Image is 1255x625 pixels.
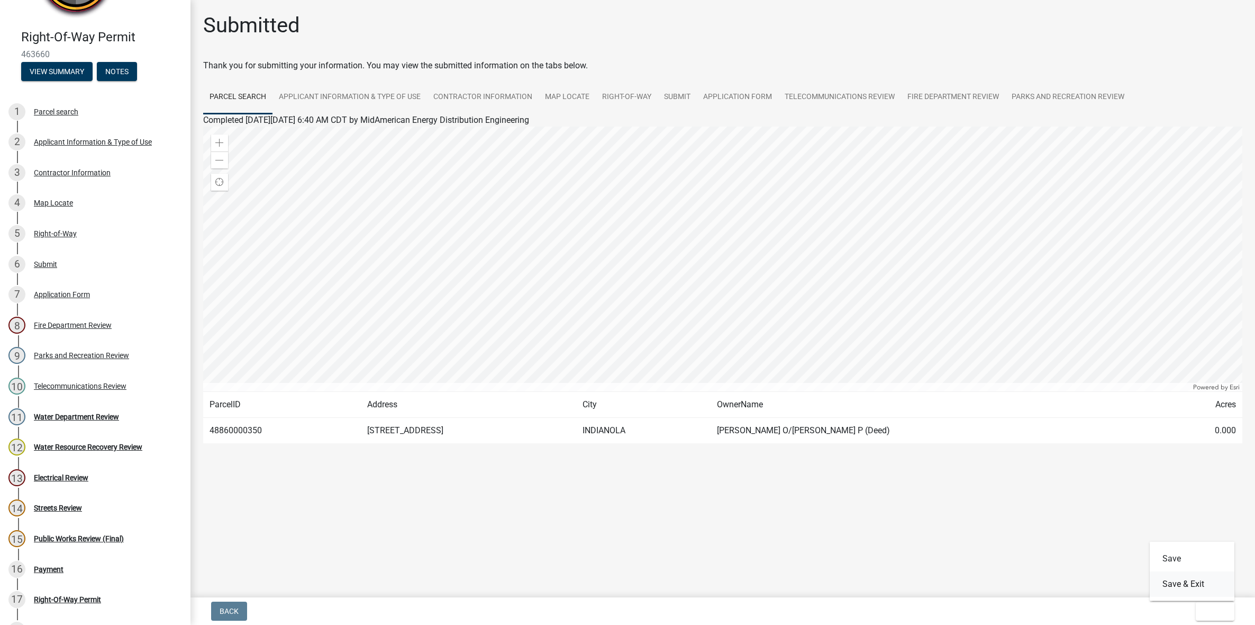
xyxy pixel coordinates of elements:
div: Parks and Recreation Review [34,352,129,359]
div: Electrical Review [34,474,88,481]
button: Back [211,602,247,621]
div: Fire Department Review [34,322,112,329]
a: Submit [658,81,697,114]
div: Zoom out [211,151,228,168]
div: Applicant Information & Type of Use [34,138,152,146]
div: Public Works Review (Final) [34,535,124,542]
button: Exit [1196,602,1234,621]
button: Save & Exit [1150,572,1234,597]
div: 4 [8,194,25,211]
td: Address [361,392,576,418]
div: Powered by [1190,383,1242,391]
button: Notes [97,62,137,81]
div: 12 [8,439,25,456]
div: 7 [8,286,25,303]
div: 8 [8,317,25,334]
div: 6 [8,256,25,273]
td: Acres [1160,392,1242,418]
td: [PERSON_NAME] O/[PERSON_NAME] P (Deed) [711,418,1160,444]
a: Fire Department Review [901,81,1005,114]
h4: Right-Of-Way Permit [21,30,182,45]
div: Parcel search [34,108,78,115]
a: Telecommunications Review [778,81,901,114]
div: 10 [8,378,25,395]
div: Submit [34,261,57,268]
div: Water Department Review [34,413,119,421]
div: Zoom in [211,135,228,151]
div: 11 [8,408,25,425]
div: Application Form [34,291,90,298]
td: 48860000350 [203,418,361,444]
div: Map Locate [34,199,73,207]
div: 13 [8,469,25,486]
span: Exit [1204,607,1220,615]
div: 17 [8,591,25,608]
div: 16 [8,561,25,578]
div: Find my location [211,174,228,191]
td: OwnerName [711,392,1160,418]
div: Right-Of-Way Permit [34,596,101,603]
div: Streets Review [34,504,82,512]
div: Right-of-Way [34,230,77,237]
a: Application Form [697,81,778,114]
div: Exit [1150,542,1234,601]
div: Thank you for submitting your information. You may view the submitted information on the tabs below. [203,59,1242,72]
div: Contractor Information [34,169,111,176]
a: Parks and Recreation Review [1005,81,1131,114]
a: Contractor Information [427,81,539,114]
div: 5 [8,225,25,242]
a: Parcel search [203,81,272,114]
div: 1 [8,103,25,120]
div: Water Resource Recovery Review [34,443,142,451]
wm-modal-confirm: Summary [21,68,93,76]
a: Map Locate [539,81,596,114]
td: City [576,392,711,418]
h1: Submitted [203,13,300,38]
a: Applicant Information & Type of Use [272,81,427,114]
td: 0.000 [1160,418,1242,444]
td: [STREET_ADDRESS] [361,418,576,444]
span: 463660 [21,49,169,59]
wm-modal-confirm: Notes [97,68,137,76]
button: View Summary [21,62,93,81]
div: 14 [8,499,25,516]
span: Back [220,607,239,615]
td: ParcelID [203,392,361,418]
td: INDIANOLA [576,418,711,444]
div: Payment [34,566,63,573]
span: Completed [DATE][DATE] 6:40 AM CDT by MidAmerican Energy Distribution Engineering [203,115,529,125]
div: 2 [8,133,25,150]
div: 15 [8,530,25,547]
a: Esri [1230,383,1240,391]
div: 9 [8,347,25,364]
div: 3 [8,164,25,181]
div: Telecommunications Review [34,382,126,390]
a: Right-of-Way [596,81,658,114]
button: Save [1150,546,1234,572]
